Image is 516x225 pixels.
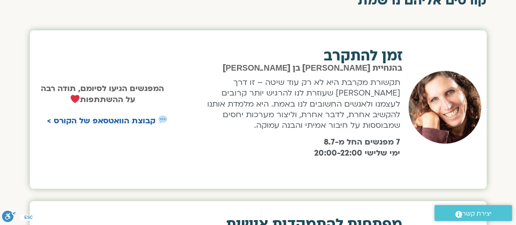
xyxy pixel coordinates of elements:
[199,77,401,131] p: תקשורת מקרבת היא לא רק עוד שיטה – זו דרך [PERSON_NAME] שעוזרת לנו להרגיש יותר קרובים לעצמנו ולאנש...
[314,137,400,158] b: 7 מפגשים החל מ-8.7 ימי שלישי 20:00-22:00
[158,115,167,124] img: 💬
[41,83,164,105] strong: המפגשים הגיעו לסיומם, תודה רבה על ההשתתפות
[47,116,155,126] a: קבוצת הוואטסאפ של הקורס >
[434,205,512,221] a: יצירת קשר
[223,64,402,72] span: בהנחיית [PERSON_NAME] בן [PERSON_NAME]
[406,69,484,146] img: שאנייה
[462,208,492,219] span: יצירת קשר
[197,49,403,63] h2: זמן להתקרב
[71,94,80,103] img: ❤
